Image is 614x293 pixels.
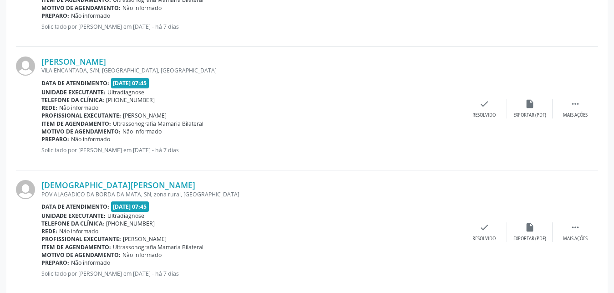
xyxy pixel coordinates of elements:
[41,235,121,243] b: Profissional executante:
[123,112,167,119] span: [PERSON_NAME]
[479,99,489,109] i: check
[525,222,535,232] i: insert_drive_file
[472,236,496,242] div: Resolvido
[41,57,106,67] a: [PERSON_NAME]
[113,243,203,251] span: Ultrassonografia Mamaria Bilateral
[71,259,110,267] span: Não informado
[41,112,121,119] b: Profissional executante:
[513,236,546,242] div: Exportar (PDF)
[41,128,121,135] b: Motivo de agendamento:
[41,12,69,20] b: Preparo:
[41,220,104,227] b: Telefone da clínica:
[122,128,162,135] span: Não informado
[123,235,167,243] span: [PERSON_NAME]
[563,236,588,242] div: Mais ações
[570,99,580,109] i: 
[107,212,144,220] span: Ultradiagnose
[513,112,546,118] div: Exportar (PDF)
[16,180,35,199] img: img
[41,259,69,267] b: Preparo:
[41,96,104,104] b: Telefone da clínica:
[41,243,111,251] b: Item de agendamento:
[113,120,203,128] span: Ultrassonografia Mamaria Bilateral
[472,112,496,118] div: Resolvido
[41,4,121,12] b: Motivo de agendamento:
[41,180,195,190] a: [DEMOGRAPHIC_DATA][PERSON_NAME]
[41,104,57,112] b: Rede:
[106,96,155,104] span: [PHONE_NUMBER]
[570,222,580,232] i: 
[59,104,98,112] span: Não informado
[41,67,462,74] div: VILA ENCANTADA, S/N, [GEOGRAPHIC_DATA], [GEOGRAPHIC_DATA]
[41,203,109,211] b: Data de atendimento:
[59,227,98,235] span: Não informado
[41,227,57,235] b: Rede:
[107,88,144,96] span: Ultradiagnose
[41,120,111,128] b: Item de agendamento:
[41,212,106,220] b: Unidade executante:
[41,190,462,198] div: POV ALAGADICO DA BORDA DA MATA, SN, zona rural, [GEOGRAPHIC_DATA]
[71,12,110,20] span: Não informado
[41,251,121,259] b: Motivo de agendamento:
[71,135,110,143] span: Não informado
[41,23,462,31] p: Solicitado por [PERSON_NAME] em [DATE] - há 7 dias
[111,201,149,212] span: [DATE] 07:45
[525,99,535,109] i: insert_drive_file
[41,79,109,87] b: Data de atendimento:
[41,146,462,154] p: Solicitado por [PERSON_NAME] em [DATE] - há 7 dias
[16,57,35,76] img: img
[41,135,69,143] b: Preparo:
[122,251,162,259] span: Não informado
[479,222,489,232] i: check
[111,78,149,88] span: [DATE] 07:45
[106,220,155,227] span: [PHONE_NUMBER]
[41,270,462,278] p: Solicitado por [PERSON_NAME] em [DATE] - há 7 dias
[41,88,106,96] b: Unidade executante:
[563,112,588,118] div: Mais ações
[122,4,162,12] span: Não informado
